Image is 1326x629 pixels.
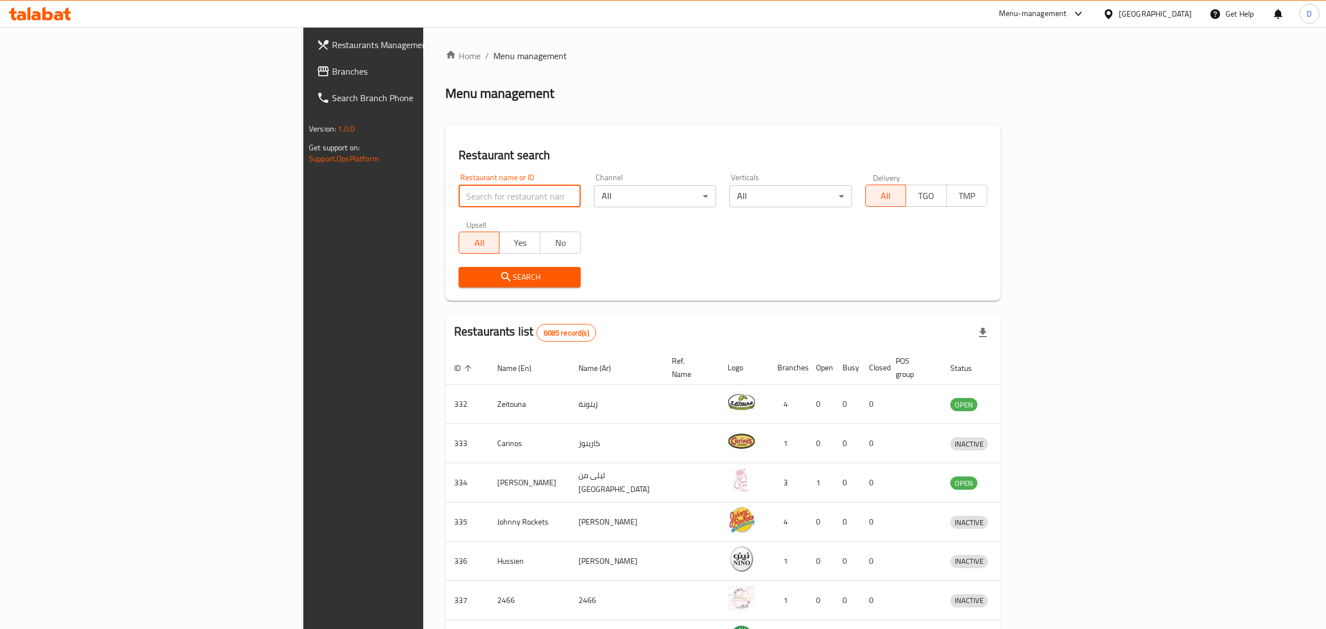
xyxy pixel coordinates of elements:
th: Busy [834,351,860,385]
span: POS group [896,354,928,381]
th: Logo [719,351,769,385]
td: 0 [807,424,834,463]
span: Restaurants Management [332,38,516,51]
div: Menu-management [999,7,1067,20]
img: 2466 [728,584,755,612]
td: 0 [860,463,887,502]
button: No [540,232,581,254]
span: INACTIVE [950,594,988,607]
td: 0 [834,542,860,581]
a: Search Branch Phone [308,85,525,111]
span: Branches [332,65,516,78]
span: All [870,188,902,204]
span: Ref. Name [672,354,706,381]
td: 1 [769,542,807,581]
div: All [594,185,716,207]
button: Search [459,267,581,287]
span: D [1307,8,1312,20]
span: Yes [504,235,535,251]
td: 0 [807,502,834,542]
span: INACTIVE [950,516,988,529]
td: [PERSON_NAME] [488,463,570,502]
span: TMP [951,188,983,204]
td: 0 [860,385,887,424]
button: Yes [499,232,540,254]
td: 2466 [488,581,570,620]
label: Delivery [873,174,901,181]
span: No [545,235,576,251]
td: 2466 [570,581,663,620]
td: ليلى من [GEOGRAPHIC_DATA] [570,463,663,502]
td: 0 [860,581,887,620]
td: كارينوز [570,424,663,463]
nav: breadcrumb [445,49,1001,62]
img: Hussien [728,545,755,573]
span: Get support on: [309,140,360,155]
td: 0 [834,385,860,424]
span: TGO [911,188,942,204]
td: 0 [807,542,834,581]
td: Zeitouna [488,385,570,424]
div: INACTIVE [950,555,988,568]
span: 1.0.0 [338,122,355,136]
span: OPEN [950,399,977,411]
h2: Restaurant search [459,147,987,164]
td: Hussien [488,542,570,581]
span: INACTIVE [950,438,988,450]
td: 0 [834,581,860,620]
td: 3 [769,463,807,502]
input: Search for restaurant name or ID.. [459,185,581,207]
span: Name (Ar) [578,361,625,375]
span: Version: [309,122,336,136]
span: INACTIVE [950,555,988,568]
img: Zeitouna [728,388,755,416]
button: All [865,185,906,207]
td: 0 [860,502,887,542]
a: Support.OpsPlatform [309,151,379,166]
div: All [729,185,851,207]
span: All [464,235,495,251]
td: 1 [769,424,807,463]
td: 4 [769,385,807,424]
td: 0 [834,502,860,542]
img: Carinos [728,427,755,455]
span: Search [467,270,572,284]
td: Johnny Rockets [488,502,570,542]
div: Total records count [536,324,596,342]
td: 0 [860,542,887,581]
td: 4 [769,502,807,542]
a: Restaurants Management [308,32,525,58]
td: زيتونة [570,385,663,424]
a: Branches [308,58,525,85]
td: 0 [834,424,860,463]
td: Carinos [488,424,570,463]
td: 0 [807,385,834,424]
span: ID [454,361,475,375]
td: 0 [860,424,887,463]
th: Closed [860,351,887,385]
td: 0 [807,581,834,620]
th: Open [807,351,834,385]
span: Status [950,361,986,375]
span: Search Branch Phone [332,91,516,104]
td: 0 [834,463,860,502]
td: [PERSON_NAME] [570,502,663,542]
div: OPEN [950,476,977,490]
td: 1 [807,463,834,502]
label: Upsell [466,221,487,228]
div: [GEOGRAPHIC_DATA] [1119,8,1192,20]
button: TGO [906,185,946,207]
span: OPEN [950,477,977,490]
div: Export file [970,319,996,346]
h2: Restaurants list [454,323,596,342]
img: Leila Min Lebnan [728,466,755,494]
button: TMP [946,185,987,207]
span: Menu management [493,49,567,62]
span: Name (En) [497,361,546,375]
button: All [459,232,499,254]
td: 1 [769,581,807,620]
td: [PERSON_NAME] [570,542,663,581]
